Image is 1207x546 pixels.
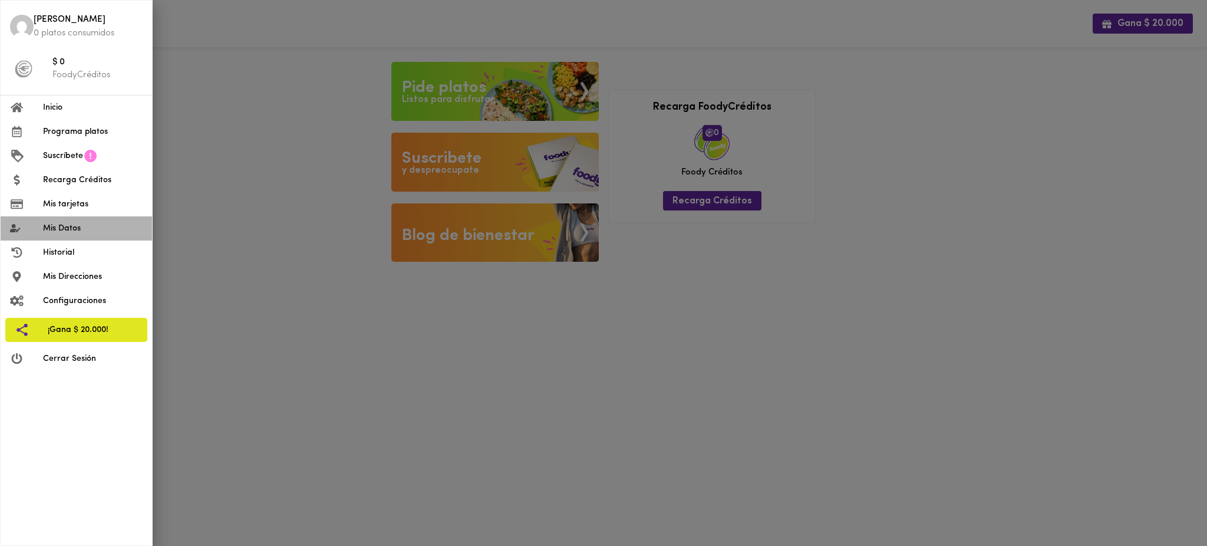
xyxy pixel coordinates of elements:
[43,246,143,259] span: Historial
[52,56,143,70] span: $ 0
[43,295,143,307] span: Configuraciones
[52,69,143,81] p: FoodyCréditos
[43,174,143,186] span: Recarga Créditos
[34,14,143,27] span: [PERSON_NAME]
[43,198,143,210] span: Mis tarjetas
[1139,478,1195,534] iframe: Messagebird Livechat Widget
[15,60,32,78] img: foody-creditos-black.png
[43,126,143,138] span: Programa platos
[48,324,138,336] span: ¡Gana $ 20.000!
[43,271,143,283] span: Mis Direcciones
[43,101,143,114] span: Inicio
[43,150,83,162] span: Suscríbete
[34,27,143,40] p: 0 platos consumidos
[43,353,143,365] span: Cerrar Sesión
[43,222,143,235] span: Mis Datos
